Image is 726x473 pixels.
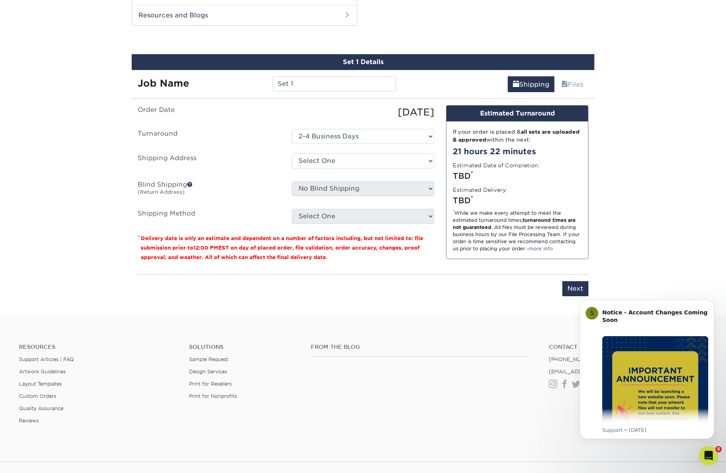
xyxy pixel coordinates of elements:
[453,195,582,206] div: TBD
[453,161,540,169] label: Estimated Date of Completion:
[19,369,66,375] a: Artwork Guidelines
[16,70,142,83] p: How can we help?
[11,164,147,179] div: Creating Print-Ready Files
[17,267,35,272] span: Home
[132,54,594,70] div: Set 1 Details
[453,146,582,157] div: 21 hours 22 minutes
[136,13,150,27] div: Close
[100,13,115,28] img: Profile image for Avery
[16,100,132,108] div: Send us a message
[16,134,64,143] span: Search for help
[16,182,132,190] div: Shipping Information and Services
[453,186,507,194] label: Estimated Delivery:
[272,76,395,91] input: Enter a job name
[311,344,527,350] h4: From the Blog
[513,81,519,88] span: shipping
[699,446,718,465] iframe: Intercom live chat
[19,393,56,399] a: Custom Orders
[132,129,286,144] label: Turnaround
[132,153,286,172] label: Shipping Address
[453,170,582,182] div: TBD
[132,209,286,224] label: Shipping Method
[189,369,227,375] a: Design Services
[16,56,142,70] p: Hi [PERSON_NAME]
[19,381,62,387] a: Layout Templates
[19,356,74,362] a: Support Articles | FAQ
[16,153,132,161] div: Print Order Status
[19,418,39,424] a: Reviews
[132,105,286,119] label: Order Date
[106,247,158,278] button: Help
[189,393,237,399] a: Print for Nonprofits
[453,217,576,230] strong: turnaround times are not guaranteed
[66,267,93,272] span: Messages
[529,246,553,252] a: more info
[453,210,582,252] div: While we make every attempt to meet the estimated turnaround times; . All files must be reviewed ...
[508,76,554,92] a: Shipping
[286,105,440,119] div: [DATE]
[19,405,63,411] a: Quality Assurance
[138,78,189,89] strong: Job Name
[189,344,299,350] h4: Solutions
[11,179,147,193] div: Shipping Information and Services
[115,13,130,28] img: Profile image for Jenny
[53,247,105,278] button: Messages
[715,446,722,452] span: 5
[193,245,218,251] span: 12:00 PM
[189,381,232,387] a: Print for Resellers
[562,281,588,296] input: Next
[8,216,150,254] div: Every Door Direct Mail®Reach the customers that matter most, for less.
[549,344,707,350] a: Contact
[11,149,147,164] div: Print Order Status
[549,369,643,375] a: [EMAIL_ADDRESS][DOMAIN_NAME]
[568,293,726,444] iframe: Intercom notifications message
[446,106,588,121] div: Estimated Turnaround
[16,108,132,116] div: We typically reply in a few minutes
[138,189,185,195] small: (Return Address)
[16,197,132,205] div: Estimated Delivery Policy
[11,193,147,208] div: Estimated Delivery Policy
[16,167,132,176] div: Creating Print-Ready Files
[141,235,423,260] small: Delivery date is only an estimate and dependent on a number of factors including, but not limited...
[556,76,588,92] a: Files
[562,81,568,88] span: files
[51,222,142,231] div: Every Door Direct Mail®
[549,356,598,362] a: [PHONE_NUMBER]
[19,344,177,350] h4: Resources
[132,181,286,199] label: Blind Shipping
[132,5,357,25] h2: Resources and Blogs
[51,231,123,246] span: Reach the customers that matter most, for less.
[16,16,69,27] img: logo
[189,356,228,362] a: Sample Request
[8,93,150,123] div: Send us a messageWe typically reply in a few minutes
[453,128,582,144] div: If your order is placed & within the next:
[85,13,100,28] img: Profile image for Irene
[11,131,147,146] button: Search for help
[125,267,138,272] span: Help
